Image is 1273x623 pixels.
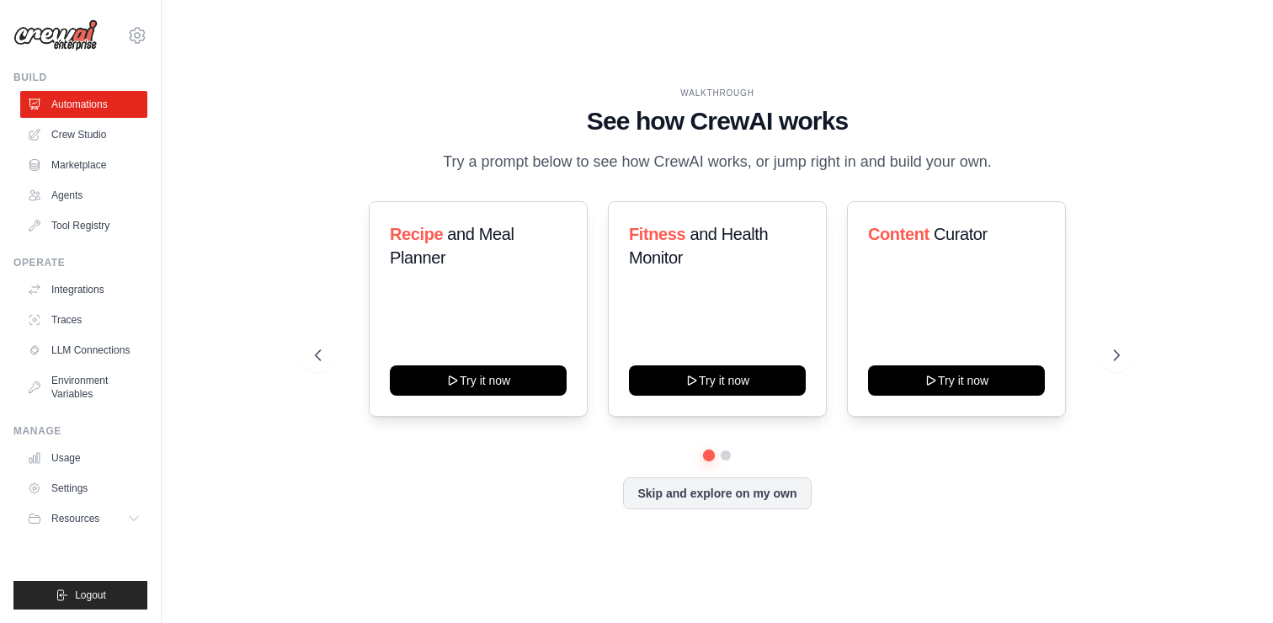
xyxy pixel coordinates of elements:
span: and Meal Planner [390,225,514,267]
span: Logout [75,588,106,602]
span: Fitness [629,225,685,243]
span: Recipe [390,225,443,243]
button: Try it now [868,365,1045,396]
a: Tool Registry [20,212,147,239]
div: Manage [13,424,147,438]
a: Traces [20,306,147,333]
span: Resources [51,512,99,525]
div: Operate [13,256,147,269]
a: Usage [20,445,147,471]
p: Try a prompt below to see how CrewAI works, or jump right in and build your own. [434,150,1000,174]
a: Automations [20,91,147,118]
a: Settings [20,475,147,502]
a: Environment Variables [20,367,147,407]
button: Try it now [629,365,806,396]
a: Integrations [20,276,147,303]
span: and Health Monitor [629,225,768,267]
div: Build [13,71,147,84]
button: Skip and explore on my own [623,477,811,509]
a: Marketplace [20,152,147,178]
span: Curator [934,225,988,243]
h1: See how CrewAI works [315,106,1121,136]
div: WALKTHROUGH [315,87,1121,99]
span: Content [868,225,929,243]
button: Try it now [390,365,567,396]
button: Logout [13,581,147,610]
iframe: Chat Widget [1189,542,1273,623]
a: LLM Connections [20,337,147,364]
a: Agents [20,182,147,209]
button: Resources [20,505,147,532]
img: Logo [13,19,98,51]
a: Crew Studio [20,121,147,148]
